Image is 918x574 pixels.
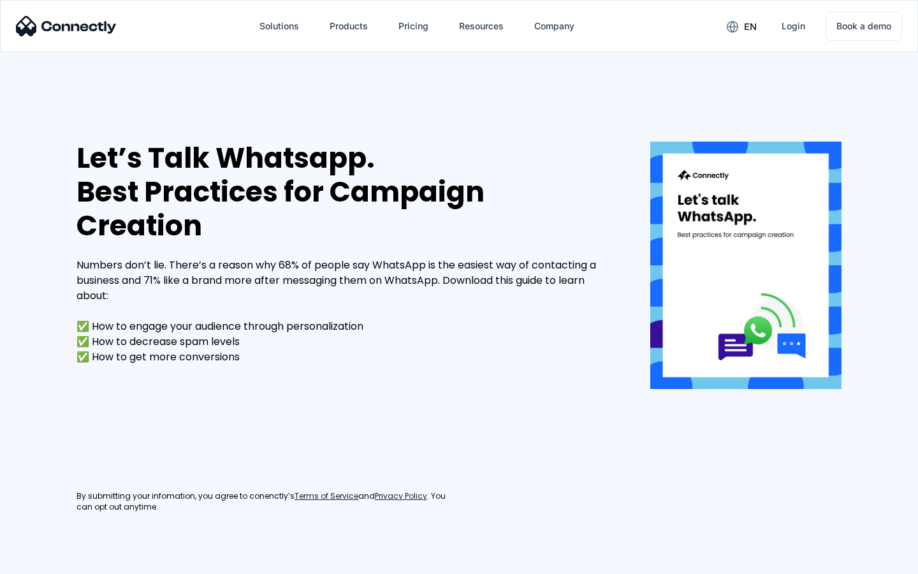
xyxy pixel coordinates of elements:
[295,491,358,502] a: Terms of Service
[76,380,395,476] iframe: Form 0
[449,11,514,41] div: Resources
[524,11,585,41] div: Company
[319,11,378,41] div: Products
[459,17,504,35] div: Resources
[76,258,612,365] div: Numbers don’t lie. There’s a reason why 68% of people say WhatsApp is the easiest way of contacti...
[16,16,117,36] img: Connectly Logo
[25,552,76,570] ul: Language list
[388,11,439,41] a: Pricing
[534,17,574,35] div: Company
[330,17,368,35] div: Products
[782,17,805,35] div: Login
[398,17,428,35] div: Pricing
[76,491,459,513] div: By submitting your infomation, you agree to conenctly’s and . You can opt out anytime.
[259,17,299,35] div: Solutions
[771,11,815,41] a: Login
[744,18,757,36] div: en
[76,142,612,242] div: Let’s Talk Whatsapp. Best Practices for Campaign Creation
[375,491,427,502] a: Privacy Policy
[826,11,902,41] a: Book a demo
[717,17,766,36] div: en
[13,552,76,570] aside: Language selected: English
[249,11,309,41] div: Solutions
